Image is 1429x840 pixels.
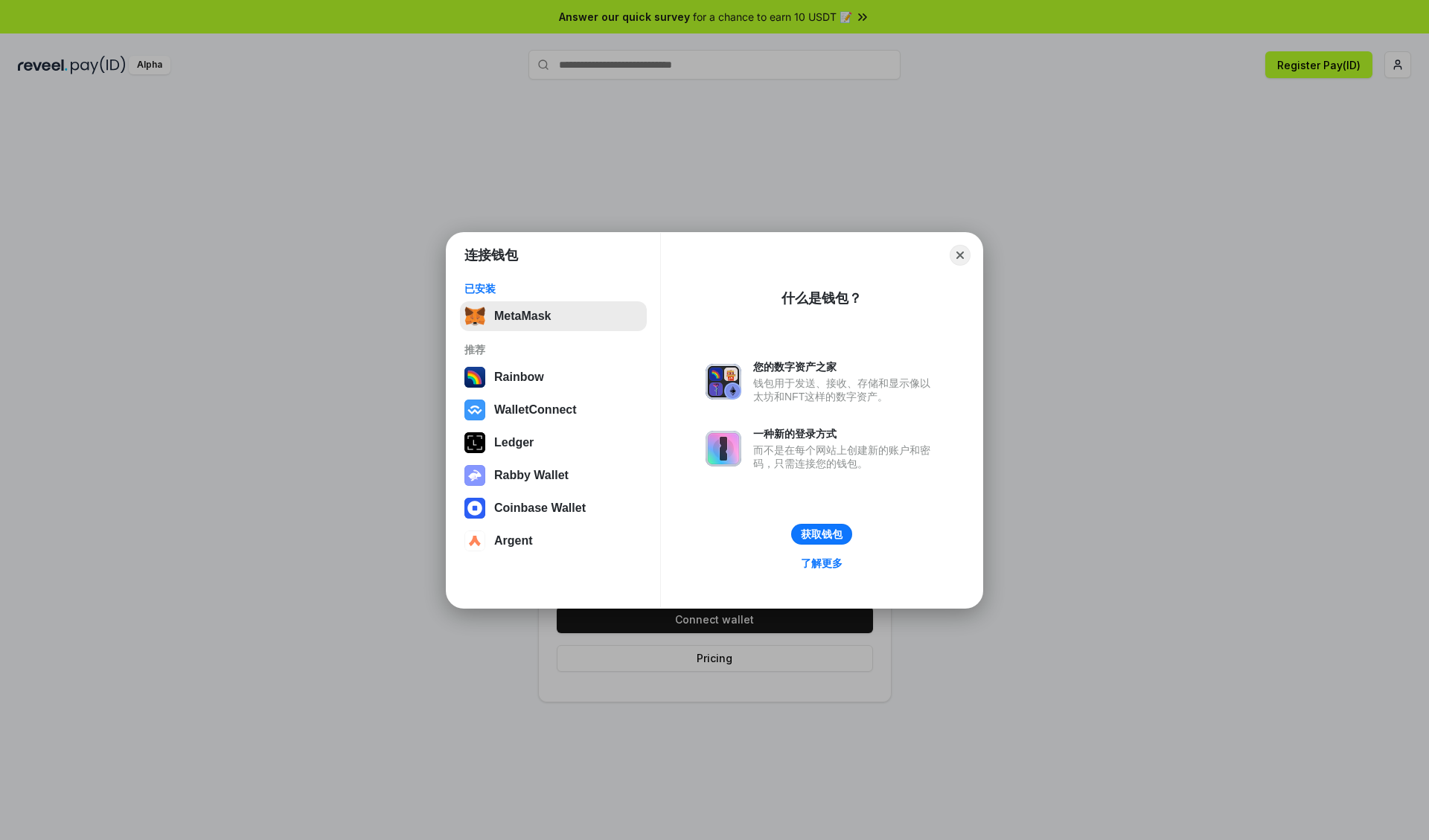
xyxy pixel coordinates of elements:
[464,432,485,453] img: svg+xml,%3Csvg%20xmlns%3D%22http%3A%2F%2Fwww.w3.org%2F2000%2Fsvg%22%20width%3D%2228%22%20height%3...
[494,534,533,548] div: Argent
[464,306,485,327] img: svg+xml,%3Csvg%20fill%3D%22none%22%20height%3D%2233%22%20viewBox%3D%220%200%2035%2033%22%20width%...
[464,343,642,356] div: 推荐
[464,246,518,264] h1: 连接钱包
[460,493,647,523] button: Coinbase Wallet
[706,431,741,467] img: svg+xml,%3Csvg%20xmlns%3D%22http%3A%2F%2Fwww.w3.org%2F2000%2Fsvg%22%20fill%3D%22none%22%20viewBox...
[464,498,485,519] img: svg+xml,%3Csvg%20width%3D%2228%22%20height%3D%2228%22%20viewBox%3D%220%200%2028%2028%22%20fill%3D...
[460,395,647,425] button: WalletConnect
[460,526,647,556] button: Argent
[494,403,577,417] div: WalletConnect
[460,428,647,458] button: Ledger
[792,554,851,573] a: 了解更多
[950,245,971,266] button: Close
[460,461,647,490] button: Rabby Wallet
[494,469,569,482] div: Rabby Wallet
[753,427,938,440] div: 一种新的登录方式
[781,289,862,307] div: 什么是钱包？
[460,362,647,392] button: Rainbow
[801,557,843,570] div: 了解更多
[464,530,485,551] img: svg+xml,%3Csvg%20width%3D%2228%22%20height%3D%2228%22%20viewBox%3D%220%200%2028%2028%22%20fill%3D...
[753,360,938,373] div: 您的数字资产之家
[464,400,485,420] img: svg+xml,%3Csvg%20width%3D%2228%22%20height%3D%2228%22%20viewBox%3D%220%200%2028%2028%22%20fill%3D...
[753,376,938,403] div: 钱包用于发送、接收、存储和显示像以太坊和NFT这样的数字资产。
[464,367,485,388] img: svg+xml,%3Csvg%20width%3D%22120%22%20height%3D%22120%22%20viewBox%3D%220%200%20120%20120%22%20fil...
[460,301,647,331] button: MetaMask
[791,524,852,545] button: 获取钱包
[464,465,485,486] img: svg+xml,%3Csvg%20xmlns%3D%22http%3A%2F%2Fwww.w3.org%2F2000%2Fsvg%22%20fill%3D%22none%22%20viewBox...
[706,364,741,400] img: svg+xml,%3Csvg%20xmlns%3D%22http%3A%2F%2Fwww.w3.org%2F2000%2Fsvg%22%20fill%3D%22none%22%20viewBox...
[464,282,642,295] div: 已安装
[494,371,544,384] div: Rainbow
[753,443,938,470] div: 而不是在每个网站上创建新的账户和密码，只需连接您的钱包。
[494,310,551,323] div: MetaMask
[494,501,586,515] div: Coinbase Wallet
[801,528,843,541] div: 获取钱包
[494,436,534,449] div: Ledger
